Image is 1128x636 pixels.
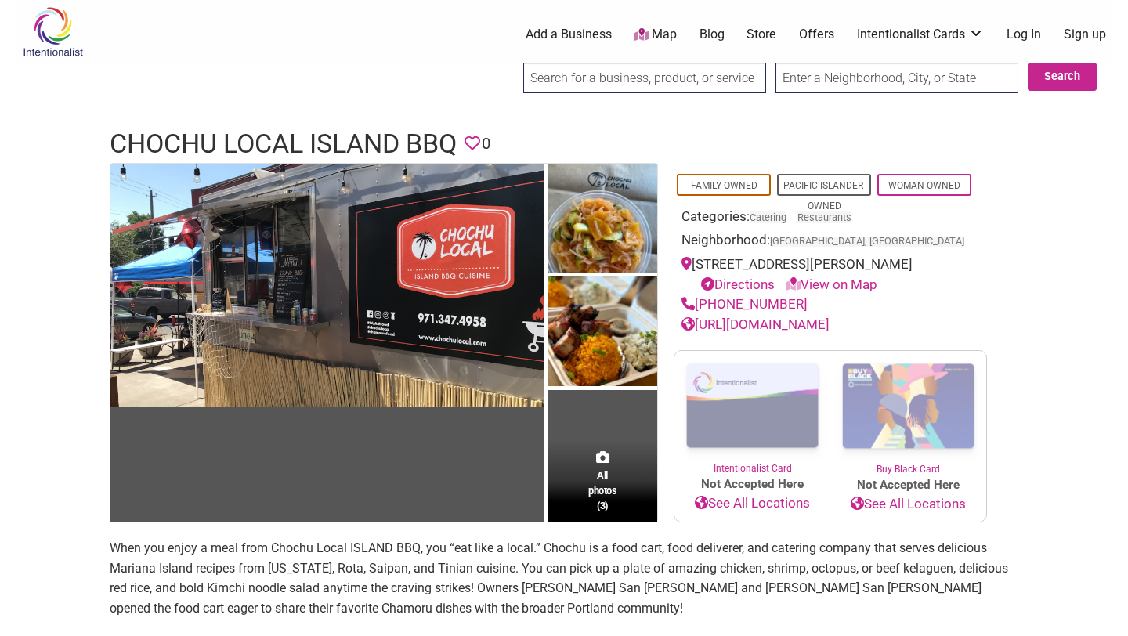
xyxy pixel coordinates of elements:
[588,468,616,512] span: All photos (3)
[750,211,786,223] a: Catering
[830,351,986,476] a: Buy Black Card
[888,180,960,191] a: Woman-Owned
[674,493,830,514] a: See All Locations
[681,255,979,295] div: [STREET_ADDRESS][PERSON_NAME]
[482,132,490,156] span: 0
[700,26,725,43] a: Blog
[526,26,612,43] a: Add a Business
[674,351,830,461] img: Intentionalist Card
[775,63,1018,93] input: Enter a Neighborhood, City, or State
[1028,63,1097,91] button: Search
[674,351,830,475] a: Intentionalist Card
[799,26,834,43] a: Offers
[634,26,677,44] a: Map
[701,276,775,292] a: Directions
[16,6,90,57] img: Intentionalist
[830,476,986,494] span: Not Accepted Here
[797,211,851,223] a: Restaurants
[747,26,776,43] a: Store
[681,207,979,231] div: Categories:
[1064,26,1106,43] a: Sign up
[681,230,979,255] div: Neighborhood:
[786,276,877,292] a: View on Map
[830,494,986,515] a: See All Locations
[830,351,986,462] img: Buy Black Card
[1007,26,1041,43] a: Log In
[691,180,757,191] a: Family-Owned
[770,237,964,247] span: [GEOGRAPHIC_DATA], [GEOGRAPHIC_DATA]
[110,164,544,407] img: Chochu Local ISLAND BBQ
[523,63,766,93] input: Search for a business, product, or service
[857,26,984,43] a: Intentionalist Cards
[110,538,1018,618] p: When you enjoy a meal from Chochu Local ISLAND BBQ, you “eat like a local.” Chochu is a food cart...
[783,180,866,211] a: Pacific Islander-Owned
[110,125,457,163] h1: Chochu Local ISLAND BBQ
[681,316,830,332] a: [URL][DOMAIN_NAME]
[681,296,808,312] a: [PHONE_NUMBER]
[674,475,830,493] span: Not Accepted Here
